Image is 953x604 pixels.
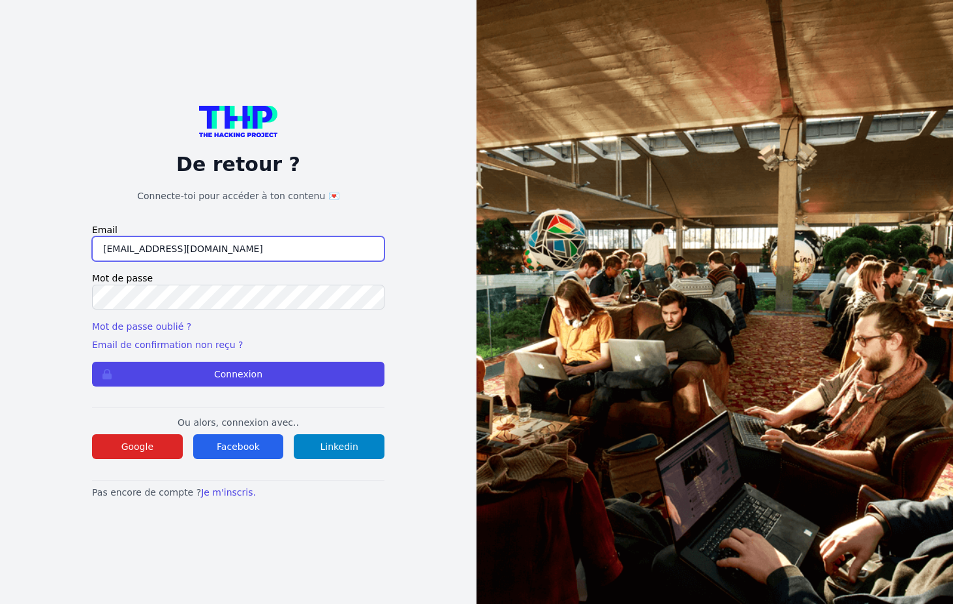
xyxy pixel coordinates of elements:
h1: Connecte-toi pour accéder à ton contenu 💌 [92,189,384,202]
a: Je m'inscris. [201,487,256,498]
label: Email [92,223,384,236]
button: Connexion [92,362,384,387]
button: Google [92,434,183,459]
button: Linkedin [294,434,384,459]
img: logo [199,106,277,137]
p: Pas encore de compte ? [92,486,384,499]
label: Mot de passe [92,272,384,285]
button: Facebook [193,434,284,459]
p: Ou alors, connexion avec.. [92,416,384,429]
a: Mot de passe oublié ? [92,321,191,332]
a: Email de confirmation non reçu ? [92,340,243,350]
input: Email [92,236,384,261]
p: De retour ? [92,153,384,176]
